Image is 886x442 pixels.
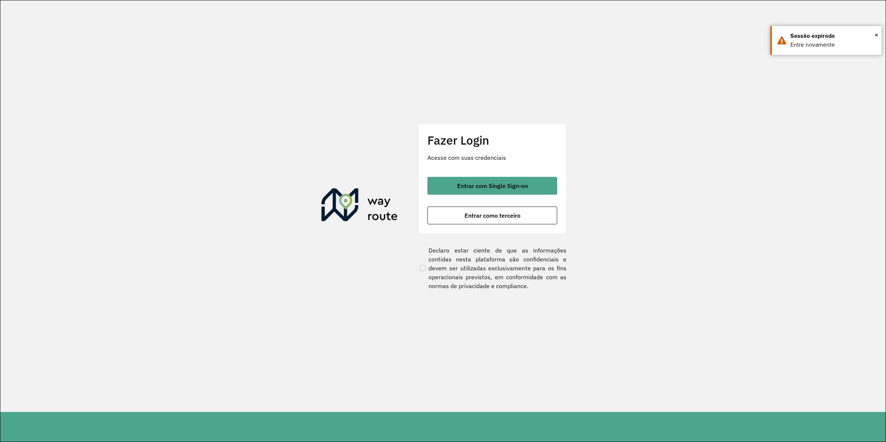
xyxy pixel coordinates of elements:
img: Roteirizador AmbevTech [321,188,398,224]
span: Entrar como terceiro [465,212,520,218]
div: Entre novamente [790,40,876,49]
span: × [875,29,878,40]
button: button [427,177,557,195]
div: Sessão expirada [790,32,876,40]
label: Declaro estar ciente de que as informações contidas nesta plataforma são confidenciais e devem se... [418,246,566,290]
button: Close [875,29,878,40]
button: button [427,207,557,224]
p: Acesse com suas credenciais [427,153,557,162]
span: Entrar com Single Sign-on [457,183,528,189]
h2: Fazer Login [427,133,557,147]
